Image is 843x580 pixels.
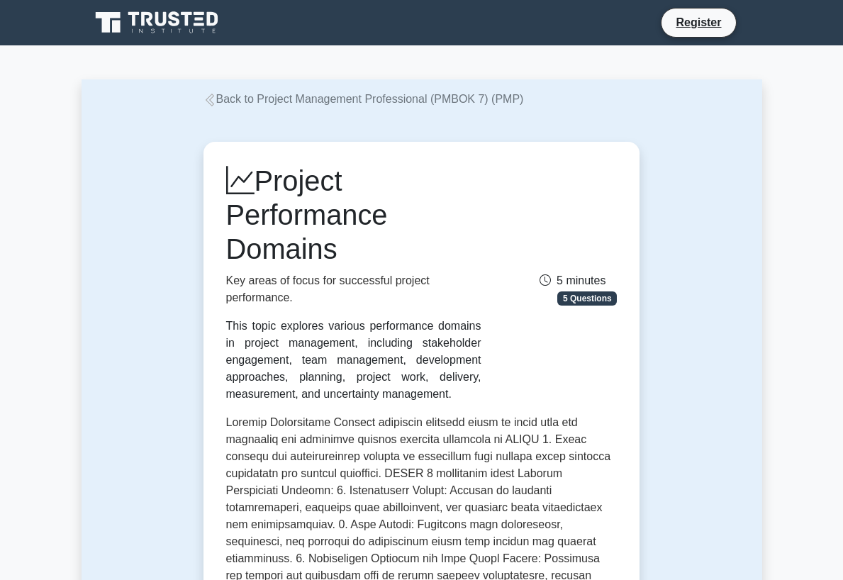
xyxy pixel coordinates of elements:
[667,13,730,31] a: Register
[557,291,617,306] span: 5 Questions
[203,93,524,105] a: Back to Project Management Professional (PMBOK 7) (PMP)
[540,274,605,286] span: 5 minutes
[226,164,481,266] h1: Project Performance Domains
[226,318,481,403] div: This topic explores various performance domains in project management, including stakeholder enga...
[226,272,481,306] p: Key areas of focus for successful project performance.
